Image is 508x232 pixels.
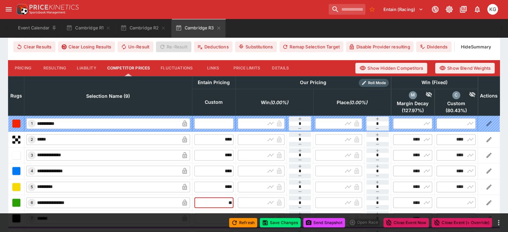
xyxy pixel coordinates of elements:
[393,91,432,113] div: excl. Emergencies (127.97%)
[435,63,495,73] button: Show Blend Weights
[229,218,257,227] button: Refresh
[29,5,79,10] img: PriceKinetics
[58,41,115,52] button: Clear Losing Results
[198,60,228,76] button: Links
[297,78,329,87] div: Our Pricing
[62,19,115,37] button: Cambridge R1
[270,98,288,106] em: ( 0.00 %)
[329,4,365,15] input: search
[116,19,170,37] button: Cambridge R2
[156,41,191,52] span: Re-Result
[155,60,198,76] button: Fluctuations
[38,60,71,76] button: Resulting
[443,3,455,15] button: Toggle light/dark mode
[29,185,34,189] span: 5
[29,153,34,158] span: 3
[460,91,476,99] div: Hide Competitor
[303,218,345,227] button: Send Snapshot
[194,41,232,52] button: Deductions
[367,4,377,15] button: No Bookmarks
[409,91,417,99] div: margin_decay
[79,92,137,100] span: Selection Name (9)
[495,219,503,227] button: more
[192,76,235,89] th: Entain Pricing
[485,2,500,17] button: Kevin Gutschlag
[29,11,65,14] img: Sportsbook Management
[457,41,495,52] button: HideSummary
[118,41,153,52] button: Un-Result
[437,91,476,113] div: excl. Emergencies (80.43%)
[253,98,296,106] span: excl. Emergencies (0.00%)
[329,98,375,106] span: excl. Emergencies (0.00%)
[365,80,389,86] span: Roll Mode
[29,200,34,205] span: 6
[478,76,500,115] th: Actions
[30,121,34,126] span: 1
[266,60,296,76] button: Details
[29,137,34,142] span: 2
[417,91,433,99] div: Hide Competitor
[228,60,266,76] button: Price Limits
[355,63,427,73] button: Show Hidden Competitors
[192,89,235,115] th: Custom
[437,100,476,106] span: Custom
[349,98,367,106] em: ( 0.00 %)
[348,218,381,227] div: split button
[235,41,277,52] button: Substitutions
[437,107,476,113] span: ( 80.43 %)
[487,4,498,15] div: Kevin Gutschlag
[280,41,343,52] button: Remap Selection Target
[3,3,15,15] button: open drawer
[359,79,389,87] div: Show/hide Price Roll mode configuration.
[457,3,469,15] button: Documentation
[15,3,28,16] img: PriceKinetics Logo
[471,3,483,15] button: Notifications
[432,218,492,227] button: Close Event (+ Override)
[8,76,24,115] th: Rugs
[383,218,429,227] button: Close Event Now
[346,41,414,52] button: Disable Provider resulting
[429,3,441,15] button: Connected to PK
[13,41,55,52] button: Clear Results
[171,19,225,37] button: Cambridge R3
[452,91,460,99] div: custom
[393,100,432,106] span: Margin Decay
[14,19,61,37] button: Event Calendar
[102,60,156,76] button: Competitor Prices
[379,4,427,15] button: Select Tenant
[416,41,451,52] button: Dividends
[29,169,34,173] span: 4
[260,218,301,227] button: Save Changes
[391,76,478,89] th: Win (Fixed)
[393,107,432,113] span: ( 127.97 %)
[8,60,38,76] button: Pricing
[71,60,102,76] button: Liability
